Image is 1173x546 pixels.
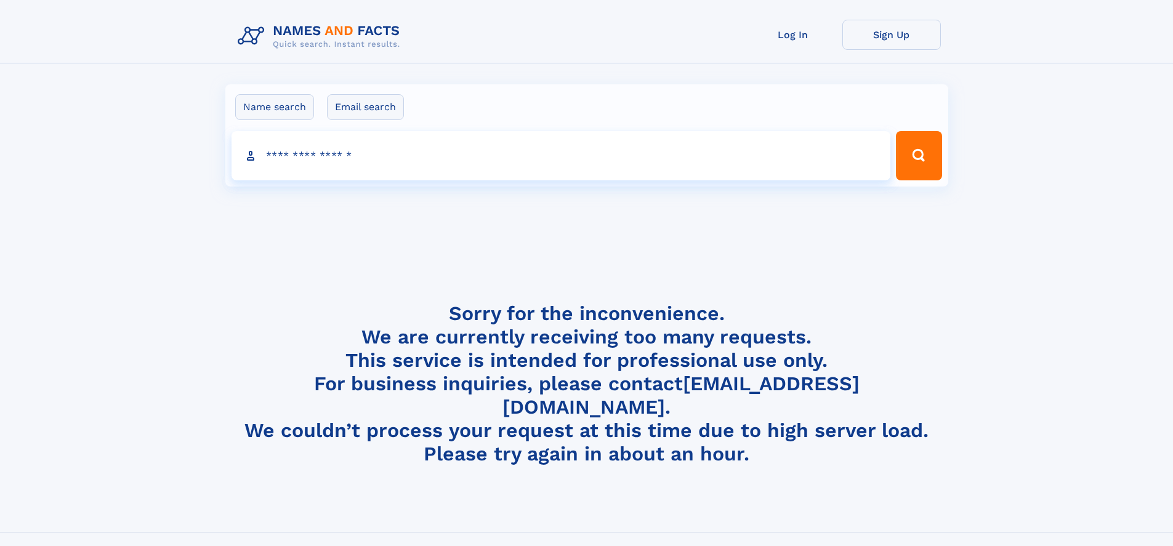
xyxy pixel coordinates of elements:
[842,20,941,50] a: Sign Up
[235,94,314,120] label: Name search
[502,372,860,419] a: [EMAIL_ADDRESS][DOMAIN_NAME]
[327,94,404,120] label: Email search
[744,20,842,50] a: Log In
[233,302,941,466] h4: Sorry for the inconvenience. We are currently receiving too many requests. This service is intend...
[232,131,891,180] input: search input
[233,20,410,53] img: Logo Names and Facts
[896,131,941,180] button: Search Button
